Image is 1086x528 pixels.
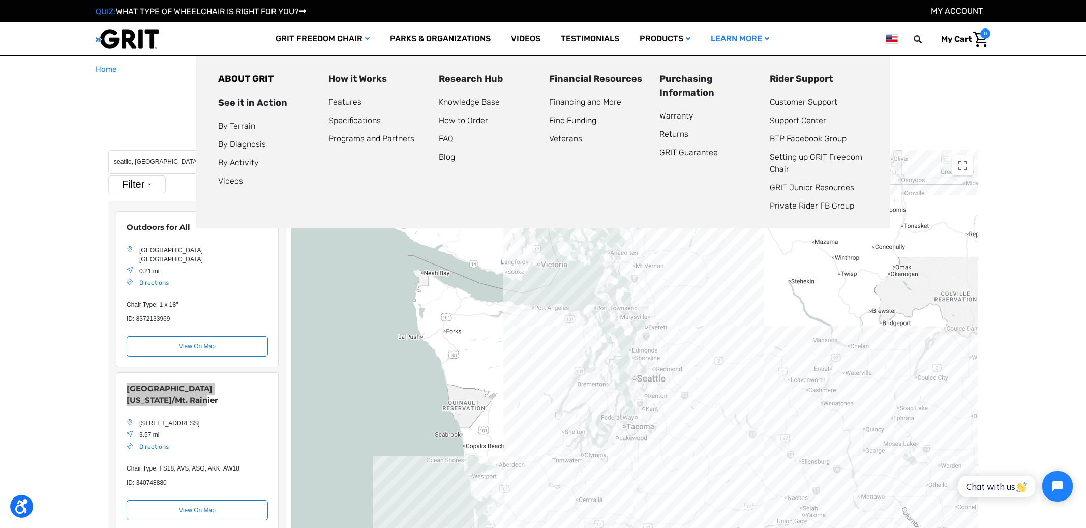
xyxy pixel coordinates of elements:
a: Warranty [659,111,693,121]
span: 0 [980,28,990,39]
a: GRIT Guarantee [659,148,718,157]
a: Account [931,6,983,16]
input: Search [918,28,933,50]
img: GRIT All-Terrain Wheelchair and Mobility Equipment [96,28,159,49]
div: View on the map: 'Outdoors for All' [127,336,268,357]
div: View on the map: 'University of Washington/Mt. Rainier' [127,500,268,520]
a: Returns [659,129,688,139]
a: How to Order [439,115,488,125]
a: Blog [439,152,455,162]
div: Research Hub [439,72,537,86]
span: My Cart [941,34,972,44]
div: Location Address [139,419,268,428]
div: Location Name [127,222,268,233]
a: Testimonials [551,22,629,55]
a: ABOUT GRIT [218,73,274,84]
a: Videos [501,22,551,55]
input: Search [108,150,287,174]
div: Outdoors for All, Seattle WA [116,211,279,368]
a: Programs and Partners [328,134,414,143]
a: By Activity [218,158,259,167]
a: GRIT Freedom Chair [265,22,380,55]
a: BTP Facebook Group [770,134,847,143]
div: custom-field [127,300,268,309]
a: Products [629,22,701,55]
a: Parks & Organizations [380,22,501,55]
div: custom-field [127,464,268,473]
a: Private Rider FB Group [770,201,854,211]
a: By Terrain [218,121,255,131]
a: Setting up GRIT Freedom Chair [770,152,862,174]
button: Toggle fullscreen view [952,155,973,175]
a: Videos [218,176,243,186]
a: Location Directions URL, Opens in a New Window [139,279,169,286]
a: QUIZ:WHAT TYPE OF WHEELCHAIR IS RIGHT FOR YOU? [96,7,306,16]
nav: Breadcrumb [96,64,990,75]
div: custom-field [127,314,268,324]
a: Home [96,64,116,75]
div: Financial Resources [549,72,647,86]
a: Find Funding [549,115,596,125]
div: How it Works [328,72,427,86]
div: Location Distance [139,430,268,439]
a: Location Directions URL, Opens in a New Window [139,443,169,450]
a: GRIT Junior Resources [770,183,854,192]
img: us.png [886,33,898,45]
a: Financing and More [549,97,621,107]
a: FAQ [439,134,454,143]
button: Filter Results [108,175,166,193]
a: Knowledge Base [439,97,500,107]
div: Location Address [139,246,268,264]
iframe: Tidio Chat [947,462,1081,510]
span: Home [96,65,116,74]
div: Location Distance [139,267,268,276]
a: Specifications [328,115,381,125]
div: custom-field [127,478,268,487]
div: Rider Support [770,72,868,86]
a: Support Center [770,115,826,125]
a: By Diagnosis [218,139,266,149]
img: Cart [973,32,988,47]
a: Veterans [549,134,582,143]
div: See it in Action [218,96,316,110]
span: QUIZ: [96,7,116,16]
a: Features [328,97,361,107]
a: Customer Support [770,97,837,107]
a: Learn More [701,22,779,55]
div: Location Name [127,383,268,406]
a: Cart with 0 items [933,28,990,50]
div: Purchasing Information [659,72,758,100]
